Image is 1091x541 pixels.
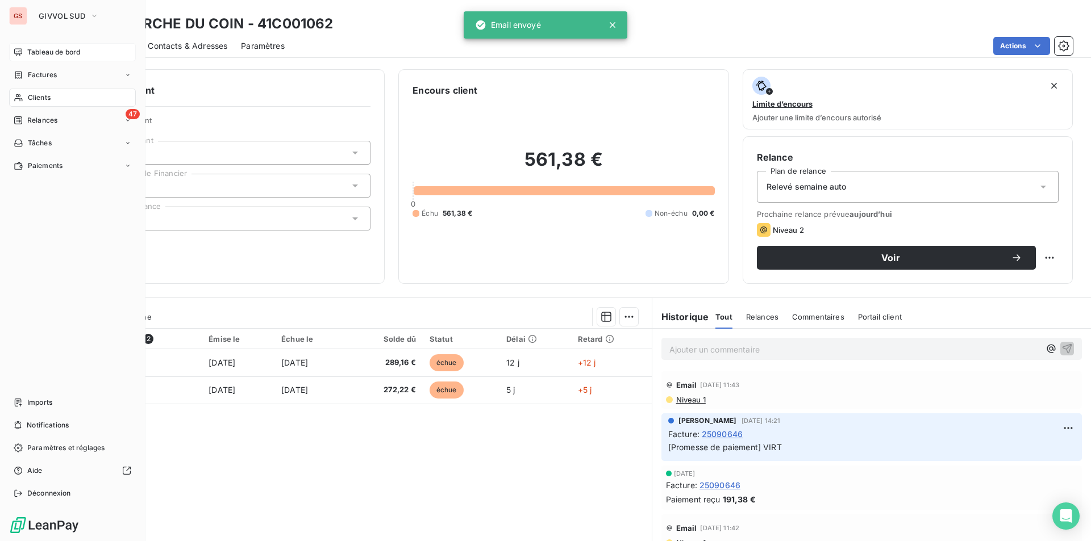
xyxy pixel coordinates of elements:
[678,416,737,426] span: [PERSON_NAME]
[27,420,69,430] span: Notifications
[668,428,699,440] span: Facture :
[241,40,285,52] span: Paramètres
[757,209,1059,219] span: Prochaine relance prévue
[28,93,51,103] span: Clients
[752,99,813,108] span: Limite d’encours
[752,113,881,122] span: Ajouter une limite d’encours autorisé
[355,357,416,368] span: 289,16 €
[28,70,57,80] span: Factures
[413,148,714,182] h2: 561,38 €
[757,246,1036,270] button: Voir
[209,358,235,367] span: [DATE]
[578,385,592,395] span: +5 j
[27,443,105,453] span: Paramètres et réglages
[27,47,80,57] span: Tableau de bord
[743,69,1073,129] button: Limite d’encoursAjouter une limite d’encours autorisé
[746,312,778,321] span: Relances
[27,397,52,408] span: Imports
[674,470,696,477] span: [DATE]
[702,428,743,440] span: 25090646
[767,181,847,192] span: Relevé semaine auto
[281,385,308,395] span: [DATE]
[666,493,721,505] span: Paiement reçu
[27,465,43,476] span: Aide
[850,209,892,219] span: aujourd’hui
[443,208,472,219] span: 561,38 €
[675,395,706,404] span: Niveau 1
[430,381,464,399] span: échue
[692,208,715,219] span: 0,00 €
[652,310,709,324] h6: Historique
[742,417,781,424] span: [DATE] 14:21
[413,83,477,97] h6: Encours client
[430,334,493,343] div: Statut
[126,109,140,119] span: 47
[28,138,52,148] span: Tâches
[69,83,370,97] h6: Informations client
[699,479,740,491] span: 25090646
[655,208,688,219] span: Non-échu
[430,354,464,371] span: échue
[700,525,739,531] span: [DATE] 11:42
[506,334,564,343] div: Délai
[411,199,415,208] span: 0
[666,479,697,491] span: Facture :
[723,493,756,505] span: 191,38 €
[9,462,136,480] a: Aide
[9,516,80,534] img: Logo LeanPay
[506,385,515,395] span: 5 j
[355,384,416,396] span: 272,22 €
[91,116,370,132] span: Propriétés Client
[39,11,85,20] span: GIVVOL SUD
[475,15,541,35] div: Email envoyé
[773,225,804,234] span: Niveau 2
[100,334,195,344] div: Référence
[506,358,519,367] span: 12 j
[792,312,844,321] span: Commentaires
[422,208,438,219] span: Échu
[676,523,697,532] span: Email
[668,442,782,452] span: [Promesse de paiement] VIRT
[143,334,153,344] span: 2
[578,358,596,367] span: +12 j
[281,334,342,343] div: Échue le
[28,161,63,171] span: Paiements
[993,37,1050,55] button: Actions
[281,358,308,367] span: [DATE]
[700,381,739,388] span: [DATE] 11:43
[355,334,416,343] div: Solde dû
[676,380,697,389] span: Email
[209,385,235,395] span: [DATE]
[715,312,732,321] span: Tout
[27,488,71,498] span: Déconnexion
[578,334,645,343] div: Retard
[27,115,57,125] span: Relances
[100,14,333,34] h3: LE MARCHE DU COIN - 41C001062
[771,253,1011,262] span: Voir
[9,7,27,25] div: GS
[757,150,1059,164] h6: Relance
[209,334,268,343] div: Émise le
[1052,502,1080,530] div: Open Intercom Messenger
[858,312,902,321] span: Portail client
[148,40,227,52] span: Contacts & Adresses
